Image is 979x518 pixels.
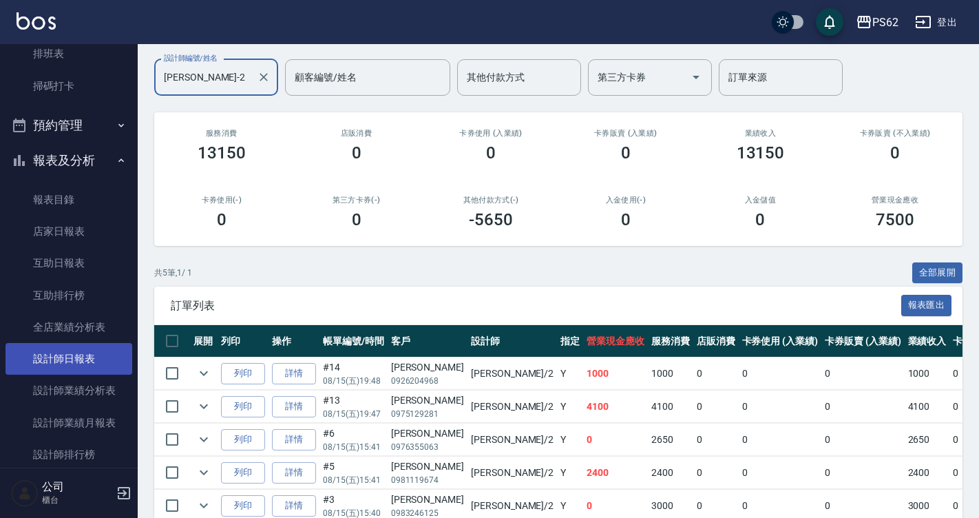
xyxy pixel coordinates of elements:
div: PS62 [872,14,898,31]
h2: 第三方卡券(-) [306,196,408,205]
a: 詳情 [272,429,316,450]
td: 0 [821,391,905,423]
td: 0 [821,457,905,489]
td: 4100 [905,391,950,423]
img: Person [11,479,39,507]
td: 0 [821,424,905,456]
p: 08/15 (五) 19:47 [323,408,384,420]
h3: 13150 [737,143,785,163]
td: [PERSON_NAME] /2 [467,358,557,390]
td: Y [557,424,583,456]
h3: 7500 [876,210,914,229]
p: 08/15 (五) 19:48 [323,375,384,387]
button: expand row [193,462,214,483]
td: 4100 [648,391,693,423]
a: 排班表 [6,38,132,70]
button: expand row [193,363,214,384]
button: expand row [193,429,214,450]
th: 列印 [218,325,269,358]
td: 2400 [905,457,950,489]
button: 預約管理 [6,107,132,143]
td: 1000 [648,358,693,390]
td: Y [557,391,583,423]
td: 0 [739,424,822,456]
a: 掃碼打卡 [6,70,132,102]
p: 0976355063 [391,441,464,453]
button: 報表及分析 [6,143,132,178]
a: 設計師日報表 [6,343,132,375]
button: 列印 [221,429,265,450]
td: 2400 [583,457,648,489]
th: 指定 [557,325,583,358]
td: 1000 [583,358,648,390]
a: 詳情 [272,396,316,417]
td: 0 [693,358,739,390]
h3: 0 [352,143,361,163]
h3: 13150 [198,143,246,163]
a: 設計師業績月報表 [6,407,132,439]
button: 列印 [221,363,265,384]
td: Y [557,457,583,489]
h3: 0 [755,210,765,229]
button: 列印 [221,396,265,417]
h3: 0 [890,143,900,163]
td: #14 [319,358,388,390]
button: 全部展開 [912,262,963,284]
h2: 卡券使用 (入業績) [440,129,542,138]
div: [PERSON_NAME] [391,360,464,375]
a: 詳情 [272,363,316,384]
th: 客戶 [388,325,467,358]
button: expand row [193,396,214,417]
button: expand row [193,495,214,516]
td: [PERSON_NAME] /2 [467,391,557,423]
h2: 店販消費 [306,129,408,138]
th: 服務消費 [648,325,693,358]
a: 全店業績分析表 [6,311,132,343]
th: 卡券使用 (入業績) [739,325,822,358]
p: 08/15 (五) 15:41 [323,474,384,486]
button: save [816,8,843,36]
h2: 營業現金應收 [844,196,946,205]
div: [PERSON_NAME] [391,459,464,474]
a: 設計師排行榜 [6,439,132,470]
td: 0 [693,457,739,489]
h2: 入金使用(-) [575,196,677,205]
h5: 公司 [42,480,112,494]
td: 0 [739,358,822,390]
h3: 0 [621,210,631,229]
div: [PERSON_NAME] [391,426,464,441]
td: [PERSON_NAME] /2 [467,457,557,489]
a: 報表匯出 [901,298,952,311]
td: #13 [319,391,388,423]
span: 訂單列表 [171,299,901,313]
td: 0 [739,391,822,423]
a: 詳情 [272,462,316,484]
h3: 0 [352,210,361,229]
a: 互助排行榜 [6,280,132,311]
p: 共 5 筆, 1 / 1 [154,267,192,279]
a: 店家日報表 [6,216,132,247]
h3: 0 [217,210,227,229]
h2: 卡券販賣 (不入業績) [844,129,946,138]
p: 櫃台 [42,494,112,506]
th: 店販消費 [693,325,739,358]
p: 0975129281 [391,408,464,420]
td: 0 [821,358,905,390]
td: 2650 [648,424,693,456]
th: 卡券販賣 (入業績) [821,325,905,358]
td: #5 [319,457,388,489]
a: 報表目錄 [6,184,132,216]
button: Clear [254,68,273,87]
img: Logo [17,12,56,30]
td: [PERSON_NAME] /2 [467,424,557,456]
p: 0926204968 [391,375,464,387]
h3: 服務消費 [171,129,273,138]
td: 0 [583,424,648,456]
th: 營業現金應收 [583,325,648,358]
button: 列印 [221,462,265,484]
td: 2400 [648,457,693,489]
td: 2650 [905,424,950,456]
td: Y [557,358,583,390]
a: 互助日報表 [6,247,132,279]
td: 0 [739,457,822,489]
